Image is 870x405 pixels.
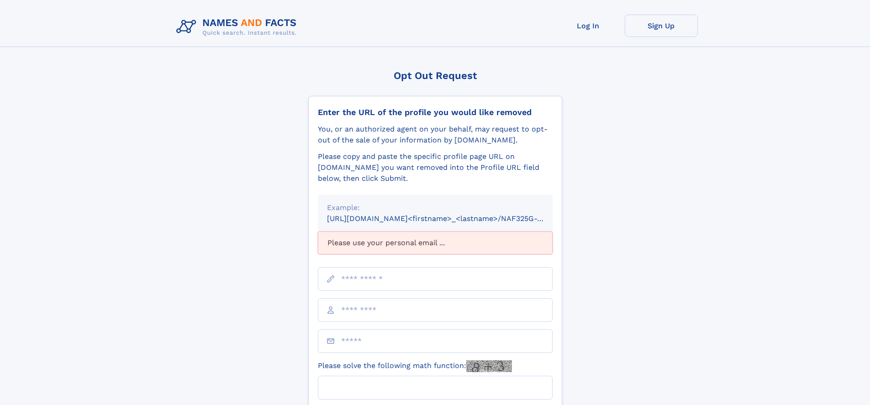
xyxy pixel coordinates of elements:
div: Opt Out Request [308,70,562,81]
div: You, or an authorized agent on your behalf, may request to opt-out of the sale of your informatio... [318,124,553,146]
div: Example: [327,202,543,213]
a: Log In [552,15,625,37]
label: Please solve the following math function: [318,360,512,372]
div: Please use your personal email ... [318,231,553,254]
small: [URL][DOMAIN_NAME]<firstname>_<lastname>/NAF325G-xxxxxxxx [327,214,570,223]
img: Logo Names and Facts [173,15,304,39]
div: Enter the URL of the profile you would like removed [318,107,553,117]
a: Sign Up [625,15,698,37]
div: Please copy and paste the specific profile page URL on [DOMAIN_NAME] you want removed into the Pr... [318,151,553,184]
